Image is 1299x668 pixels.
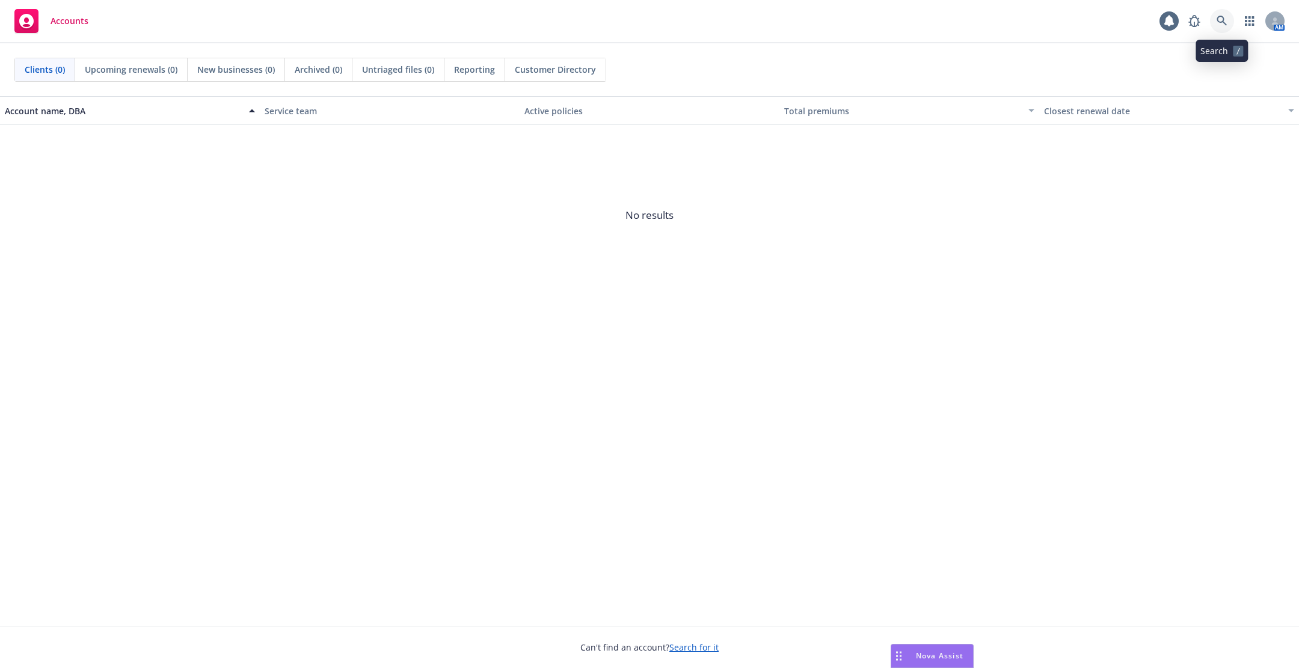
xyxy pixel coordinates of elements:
[265,105,515,117] div: Service team
[1044,105,1281,117] div: Closest renewal date
[295,63,342,76] span: Archived (0)
[10,4,93,38] a: Accounts
[891,644,974,668] button: Nova Assist
[1182,9,1206,33] a: Report a Bug
[454,63,495,76] span: Reporting
[260,96,520,125] button: Service team
[362,63,434,76] span: Untriaged files (0)
[580,641,719,654] span: Can't find an account?
[779,96,1039,125] button: Total premiums
[25,63,65,76] span: Clients (0)
[1039,96,1299,125] button: Closest renewal date
[515,63,596,76] span: Customer Directory
[520,96,779,125] button: Active policies
[669,642,719,653] a: Search for it
[1238,9,1262,33] a: Switch app
[784,105,1021,117] div: Total premiums
[197,63,275,76] span: New businesses (0)
[524,105,775,117] div: Active policies
[5,105,242,117] div: Account name, DBA
[85,63,177,76] span: Upcoming renewals (0)
[1210,9,1234,33] a: Search
[891,645,906,667] div: Drag to move
[916,651,963,661] span: Nova Assist
[51,16,88,26] span: Accounts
